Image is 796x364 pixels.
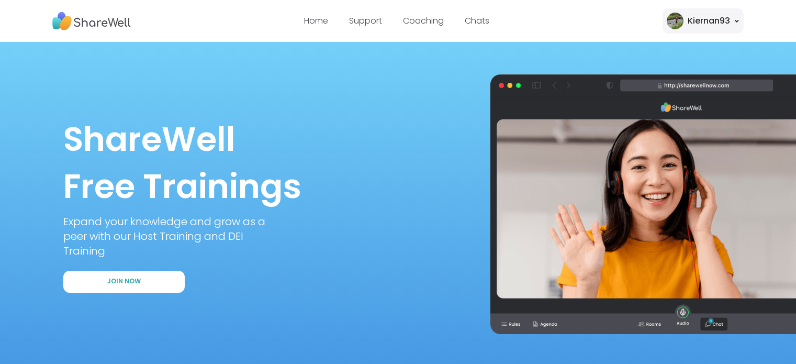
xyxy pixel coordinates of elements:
a: Support [349,15,382,27]
a: Coaching [403,15,444,27]
img: ShareWell Nav Logo [52,7,131,36]
button: Join Now [63,271,185,293]
p: Expand your knowledge and grow as a peer with our Host Training and DEI Training [63,214,283,258]
div: Kiernan93 [688,15,730,27]
img: Kiernan93 [667,13,683,29]
a: Chats [465,15,489,27]
span: Join Now [107,277,141,286]
h1: ShareWell Free Trainings [63,116,733,209]
a: Home [304,15,328,27]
